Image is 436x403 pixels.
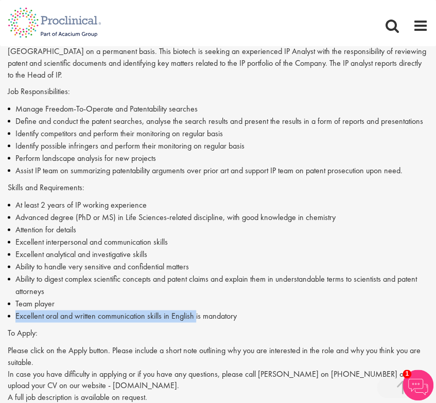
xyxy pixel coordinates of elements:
li: Attention for details [8,224,428,236]
li: Team player [8,298,428,310]
li: Identify competitors and perform their monitoring on regular basis [8,127,428,140]
span: 1 [403,370,411,378]
li: Perform landscape analysis for new projects [8,152,428,164]
p: To Apply: [8,327,428,339]
li: Ability to handle very sensitive and confidential matters [8,261,428,273]
li: Excellent oral and written communication skills in English is mandatory [8,310,428,322]
li: Ability to digest complex scientific concepts and patent claims and explain them in understandabl... [8,273,428,298]
li: Advanced degree (PhD or MS) in Life Sciences-related discipline, with good knowledge in chemistry [8,211,428,224]
li: Excellent interpersonal and communication skills [8,236,428,248]
li: Define and conduct the patent searches, analyse the search results and present the results in a f... [8,115,428,127]
p: Skills and Requirements: [8,182,428,194]
li: Assist IP team on summarizing patentability arguments over prior art and support IP team on paten... [8,164,428,177]
img: Chatbot [403,370,433,400]
li: At least 2 years of IP working experience [8,199,428,211]
li: Identify possible infringers and perform their monitoring on regular basis [8,140,428,152]
li: Manage Freedom-To-Operate and Patentability searches [8,103,428,115]
p: Job Responsibilities: [8,86,428,98]
p: Proclinical is seeking a Intellectual Property (IP) Analyst for a clinical stage, speciality, Bio... [8,34,428,81]
li: Excellent analytical and investigative skills [8,248,428,261]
